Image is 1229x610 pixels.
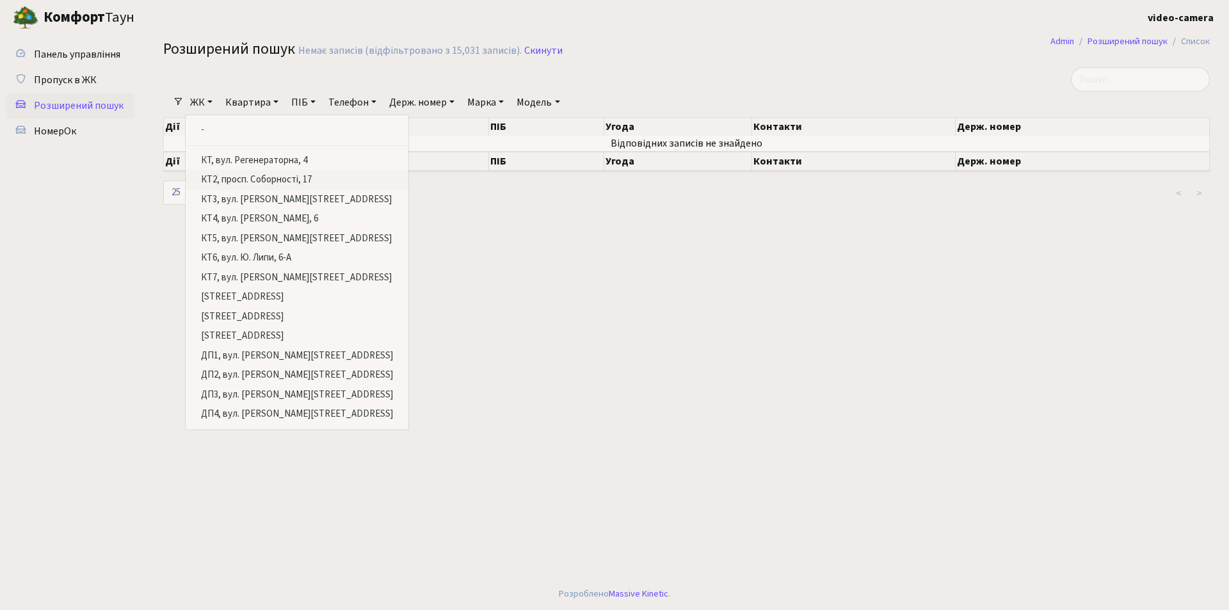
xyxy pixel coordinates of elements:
[164,118,285,136] th: Дії
[604,118,752,136] th: Угода
[186,248,408,268] a: КТ6, вул. Ю. Липи, 6-А
[34,73,97,87] span: Пропуск в ЖК
[604,152,752,171] th: Угода
[220,92,284,113] a: Квартира
[6,67,134,93] a: Пропуск в ЖК
[286,92,321,113] a: ПІБ
[462,92,509,113] a: Марка
[956,118,1210,136] th: Держ. номер
[186,405,408,424] a: ДП4, вул. [PERSON_NAME][STREET_ADDRESS]
[164,152,285,171] th: Дії
[163,181,293,205] label: записів на сторінці
[752,152,955,171] th: Контакти
[752,118,955,136] th: Контакти
[186,209,408,229] a: КТ4, вул. [PERSON_NAME], 6
[44,7,134,29] span: Таун
[160,7,192,28] button: Переключити навігацію
[489,152,604,171] th: ПІБ
[163,181,200,205] select: записів на сторінці
[44,7,105,28] b: Комфорт
[609,587,668,600] a: Massive Kinetic
[6,42,134,67] a: Панель управління
[186,287,408,307] a: [STREET_ADDRESS]
[1071,67,1210,92] input: Пошук...
[489,118,604,136] th: ПІБ
[163,38,295,60] span: Розширений пошук
[524,45,563,57] a: Скинути
[164,136,1210,151] td: Відповідних записів не знайдено
[186,385,408,405] a: ДП3, вул. [PERSON_NAME][STREET_ADDRESS]
[323,92,382,113] a: Телефон
[298,45,522,57] div: Немає записів (відфільтровано з 15,031 записів).
[34,47,120,61] span: Панель управління
[185,92,218,113] a: ЖК
[559,587,670,601] div: Розроблено .
[186,151,408,171] a: КТ, вул. Регенераторна, 4
[186,268,408,288] a: КТ7, вул. [PERSON_NAME][STREET_ADDRESS]
[1168,35,1210,49] li: Список
[186,365,408,385] a: ДП2, вул. [PERSON_NAME][STREET_ADDRESS]
[956,152,1210,171] th: Держ. номер
[1050,35,1074,48] a: Admin
[6,93,134,118] a: Розширений пошук
[186,170,408,190] a: КТ2, просп. Соборності, 17
[1088,35,1168,48] a: Розширений пошук
[186,346,408,366] a: ДП1, вул. [PERSON_NAME][STREET_ADDRESS]
[13,5,38,31] img: logo.png
[511,92,565,113] a: Модель
[186,190,408,210] a: КТ3, вул. [PERSON_NAME][STREET_ADDRESS]
[6,118,134,144] a: НомерОк
[186,120,408,140] a: -
[1148,10,1214,26] a: video-camera
[1148,11,1214,25] b: video-camera
[34,124,76,138] span: НомерОк
[1031,28,1229,55] nav: breadcrumb
[384,92,460,113] a: Держ. номер
[186,229,408,249] a: КТ5, вул. [PERSON_NAME][STREET_ADDRESS]
[186,326,408,346] a: [STREET_ADDRESS]
[34,99,124,113] span: Розширений пошук
[186,307,408,327] a: [STREET_ADDRESS]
